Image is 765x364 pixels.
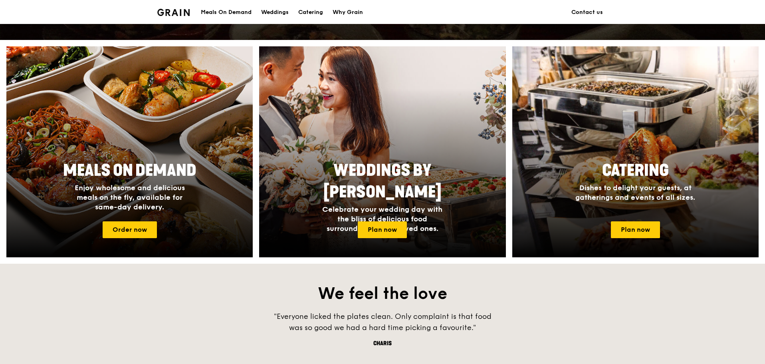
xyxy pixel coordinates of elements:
[602,161,669,180] span: Catering
[358,221,407,238] a: Plan now
[512,46,759,257] a: CateringDishes to delight your guests, at gatherings and events of all sizes.Plan now
[293,0,328,24] a: Catering
[567,0,608,24] a: Contact us
[575,183,695,202] span: Dishes to delight your guests, at gatherings and events of all sizes.
[261,0,289,24] div: Weddings
[157,9,190,16] img: Grain
[103,221,157,238] a: Order now
[322,205,442,233] span: Celebrate your wedding day with the bliss of delicious food surrounded by your loved ones.
[75,183,185,211] span: Enjoy wholesome and delicious meals on the fly, available for same-day delivery.
[611,221,660,238] a: Plan now
[6,46,253,257] a: Meals On DemandEnjoy wholesome and delicious meals on the fly, available for same-day delivery.Or...
[6,46,253,257] img: meals-on-demand-card.d2b6f6db.png
[298,0,323,24] div: Catering
[256,0,293,24] a: Weddings
[259,46,505,257] a: Weddings by [PERSON_NAME]Celebrate your wedding day with the bliss of delicious food surrounded b...
[63,161,196,180] span: Meals On Demand
[328,0,368,24] a: Why Grain
[512,46,759,257] img: catering-card.e1cfaf3e.jpg
[263,311,502,333] div: "Everyone licked the plates clean. Only complaint is that food was so good we had a hard time pic...
[323,161,442,202] span: Weddings by [PERSON_NAME]
[333,0,363,24] div: Why Grain
[259,46,505,257] img: weddings-card.4f3003b8.jpg
[263,340,502,348] div: Charis
[201,0,252,24] div: Meals On Demand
